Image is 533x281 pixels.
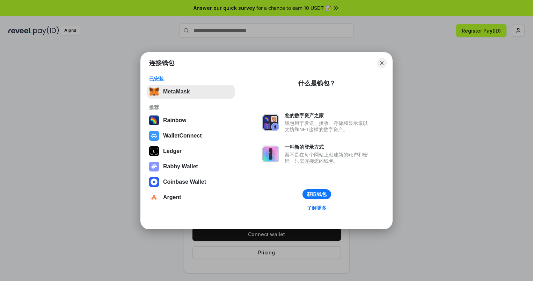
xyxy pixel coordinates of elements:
h1: 连接钱包 [149,59,174,67]
button: Ledger [147,144,235,158]
div: Coinbase Wallet [163,179,206,185]
img: svg+xml,%3Csvg%20width%3D%2228%22%20height%3D%2228%22%20viewBox%3D%220%200%2028%2028%22%20fill%3D... [149,192,159,202]
img: svg+xml,%3Csvg%20width%3D%2228%22%20height%3D%2228%22%20viewBox%3D%220%200%2028%2028%22%20fill%3D... [149,177,159,187]
div: 而不是在每个网站上创建新的账户和密码，只需连接您的钱包。 [285,152,371,164]
img: svg+xml,%3Csvg%20xmlns%3D%22http%3A%2F%2Fwww.w3.org%2F2000%2Fsvg%22%20width%3D%2228%22%20height%3... [149,146,159,156]
div: 推荐 [149,104,233,111]
button: Coinbase Wallet [147,175,235,189]
button: Rabby Wallet [147,160,235,174]
img: svg+xml,%3Csvg%20width%3D%2228%22%20height%3D%2228%22%20viewBox%3D%220%200%2028%2028%22%20fill%3D... [149,131,159,141]
div: 了解更多 [307,205,327,211]
div: Rainbow [163,117,187,124]
button: 获取钱包 [302,189,331,199]
div: Argent [163,194,181,201]
button: MetaMask [147,85,235,99]
div: Rabby Wallet [163,163,198,170]
div: 已安装 [149,76,233,82]
div: 您的数字资产之家 [285,112,371,119]
div: MetaMask [163,89,190,95]
img: svg+xml,%3Csvg%20fill%3D%22none%22%20height%3D%2233%22%20viewBox%3D%220%200%2035%2033%22%20width%... [149,87,159,97]
img: svg+xml,%3Csvg%20xmlns%3D%22http%3A%2F%2Fwww.w3.org%2F2000%2Fsvg%22%20fill%3D%22none%22%20viewBox... [262,146,279,162]
div: 一种新的登录方式 [285,144,371,150]
button: Argent [147,190,235,204]
div: 什么是钱包？ [298,79,336,87]
button: WalletConnect [147,129,235,143]
div: Ledger [163,148,182,154]
div: WalletConnect [163,133,202,139]
a: 了解更多 [303,203,331,212]
div: 钱包用于发送、接收、存储和显示像以太坊和NFT这样的数字资产。 [285,120,371,133]
div: 获取钱包 [307,191,327,197]
img: svg+xml,%3Csvg%20xmlns%3D%22http%3A%2F%2Fwww.w3.org%2F2000%2Fsvg%22%20fill%3D%22none%22%20viewBox... [149,162,159,171]
img: svg+xml,%3Csvg%20width%3D%22120%22%20height%3D%22120%22%20viewBox%3D%220%200%20120%20120%22%20fil... [149,115,159,125]
img: svg+xml,%3Csvg%20xmlns%3D%22http%3A%2F%2Fwww.w3.org%2F2000%2Fsvg%22%20fill%3D%22none%22%20viewBox... [262,114,279,131]
button: Rainbow [147,113,235,127]
button: Close [377,58,387,68]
